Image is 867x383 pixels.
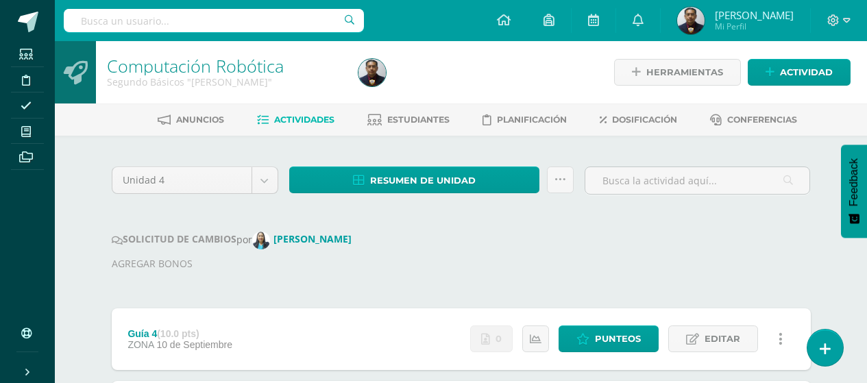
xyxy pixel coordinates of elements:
span: Editar [705,326,740,351]
span: Feedback [848,158,860,206]
p: AGREGAR BONOS [112,256,811,271]
span: ZONA [127,339,154,350]
div: por [112,232,811,249]
a: Resumen de unidad [289,166,540,193]
a: Estudiantes [367,109,450,131]
span: Unidad 4 [123,167,241,193]
span: Mi Perfil [715,21,794,32]
span: 10 de Septiembre [156,339,232,350]
span: Herramientas [646,60,723,85]
a: No se han realizado entregas [470,325,513,352]
span: Resumen de unidad [370,168,476,193]
div: Guía 4 [127,328,232,339]
span: Actividad [780,60,833,85]
span: Anuncios [176,114,224,125]
a: Herramientas [614,59,741,86]
button: Feedback - Mostrar encuesta [841,145,867,238]
a: Anuncios [158,109,224,131]
strong: (10.0 pts) [157,328,199,339]
input: Busca la actividad aquí... [585,167,809,194]
h1: Computación Robótica [107,56,342,75]
span: Dosificación [612,114,677,125]
a: Actividad [748,59,851,86]
a: Unidad 4 [112,167,278,193]
div: Segundo Básicos 'Newton' [107,75,342,88]
input: Busca un usuario... [64,9,364,32]
span: 0 [496,326,502,351]
a: Actividades [257,109,334,131]
a: [PERSON_NAME] [252,232,357,245]
a: Computación Robótica [107,54,284,77]
span: Actividades [274,114,334,125]
img: d8a63182bdadade96a63bd9240c6e241.png [677,7,705,34]
a: Dosificación [600,109,677,131]
img: d8a63182bdadade96a63bd9240c6e241.png [358,59,386,86]
a: Planificación [483,109,567,131]
span: Punteos [595,326,641,351]
span: Estudiantes [387,114,450,125]
span: Conferencias [727,114,797,125]
strong: SOLICITUD DE CAMBIOS [112,232,236,245]
strong: [PERSON_NAME] [273,232,352,245]
a: Conferencias [710,109,797,131]
img: 468589c72ea66026e3b534d859661309.png [252,232,270,249]
span: [PERSON_NAME] [715,8,794,22]
a: Punteos [559,325,659,352]
span: Planificación [497,114,567,125]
